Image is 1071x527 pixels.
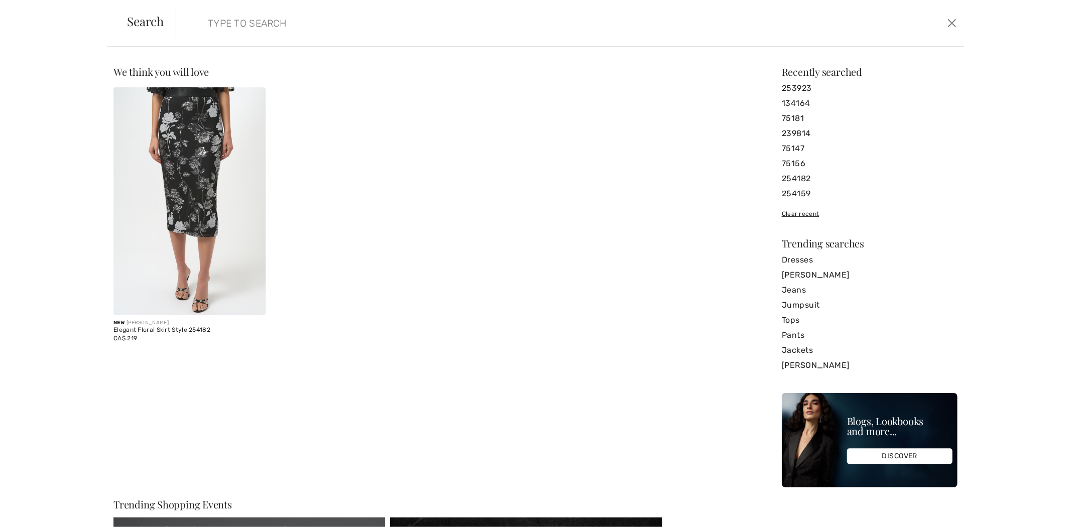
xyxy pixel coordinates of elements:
div: Trending Shopping Events [113,499,662,509]
a: 75147 [782,141,958,156]
span: New [113,320,125,326]
a: 254182 [782,171,958,186]
a: [PERSON_NAME] [782,358,958,373]
a: 253923 [782,81,958,96]
a: 254159 [782,186,958,201]
img: Blogs, Lookbooks and more... [782,393,958,487]
div: Clear recent [782,209,958,218]
span: CA$ 219 [113,335,137,342]
div: Blogs, Lookbooks and more... [847,417,953,437]
div: [PERSON_NAME] [113,319,266,327]
div: Elegant Floral Skirt Style 254182 [113,327,266,334]
a: Dresses [782,252,958,268]
a: 239814 [782,126,958,141]
button: Close [944,15,960,31]
div: DISCOVER [847,449,953,464]
span: We think you will love [113,65,209,78]
a: 75181 [782,111,958,126]
div: Recently searched [782,67,958,77]
a: Jeans [782,283,958,298]
a: Jumpsuit [782,298,958,313]
span: Search [127,15,164,27]
a: 75156 [782,156,958,171]
div: Trending searches [782,238,958,248]
a: Pants [782,328,958,343]
span: Chat [22,7,43,16]
a: Jackets [782,343,958,358]
input: TYPE TO SEARCH [200,8,759,38]
a: [PERSON_NAME] [782,268,958,283]
a: Tops [782,313,958,328]
a: 134164 [782,96,958,111]
img: Elegant Floral Skirt Style 254182. Black/Multi [113,87,266,315]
